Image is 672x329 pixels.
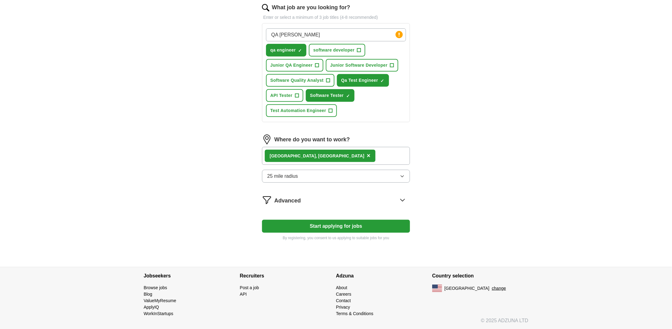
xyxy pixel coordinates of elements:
[336,311,373,316] a: Terms & Conditions
[144,305,159,310] a: ApplyIQ
[270,92,293,99] span: API Tester
[341,77,378,84] span: Qa Test Engineer
[266,104,337,117] button: Test Automation Engineer
[262,235,410,241] p: By registering, you consent to us applying to suitable jobs for you
[381,78,384,83] span: ✓
[270,62,313,69] span: Junior QA Engineer
[270,77,324,84] span: Software Quality Analyst
[144,292,152,297] a: Blog
[336,305,350,310] a: Privacy
[336,285,347,290] a: About
[240,292,247,297] a: API
[270,107,326,114] span: Test Automation Engineer
[326,59,398,72] button: Junior Software Developer
[270,47,296,53] span: qa engineer
[432,285,442,292] img: US flag
[266,74,334,87] button: Software Quality Analyst
[262,195,272,205] img: filter
[336,298,351,303] a: Contact
[272,3,350,12] label: What job are you looking for?
[309,44,365,56] button: software developer
[266,44,306,56] button: qa engineer✓
[144,311,173,316] a: WorkInStartups
[274,135,350,144] label: Where do you want to work?
[144,285,167,290] a: Browse jobs
[240,285,259,290] a: Post a job
[330,62,387,69] span: Junior Software Developer
[346,94,350,98] span: ✓
[266,28,406,41] input: Type a job title and press enter
[367,151,371,160] button: ×
[270,153,364,159] div: , [GEOGRAPHIC_DATA]
[262,135,272,144] img: location.png
[313,47,354,53] span: software developer
[492,285,506,292] button: change
[432,267,528,285] h4: Country selection
[262,14,410,21] p: Enter or select a minimum of 3 job titles (4-8 recommended)
[262,170,410,183] button: 25 mile radius
[274,197,301,205] span: Advanced
[262,220,410,233] button: Start applying for jobs
[144,298,176,303] a: ValueMyResume
[270,153,316,158] strong: [GEOGRAPHIC_DATA]
[336,292,351,297] a: Careers
[266,59,323,72] button: Junior QA Engineer
[267,173,298,180] span: 25 mile radius
[310,92,344,99] span: Software Tester
[445,285,490,292] span: [GEOGRAPHIC_DATA]
[266,89,303,102] button: API Tester
[337,74,389,87] button: Qa Test Engineer✓
[262,4,269,11] img: search.png
[298,48,302,53] span: ✓
[306,89,354,102] button: Software Tester✓
[367,152,371,159] span: ×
